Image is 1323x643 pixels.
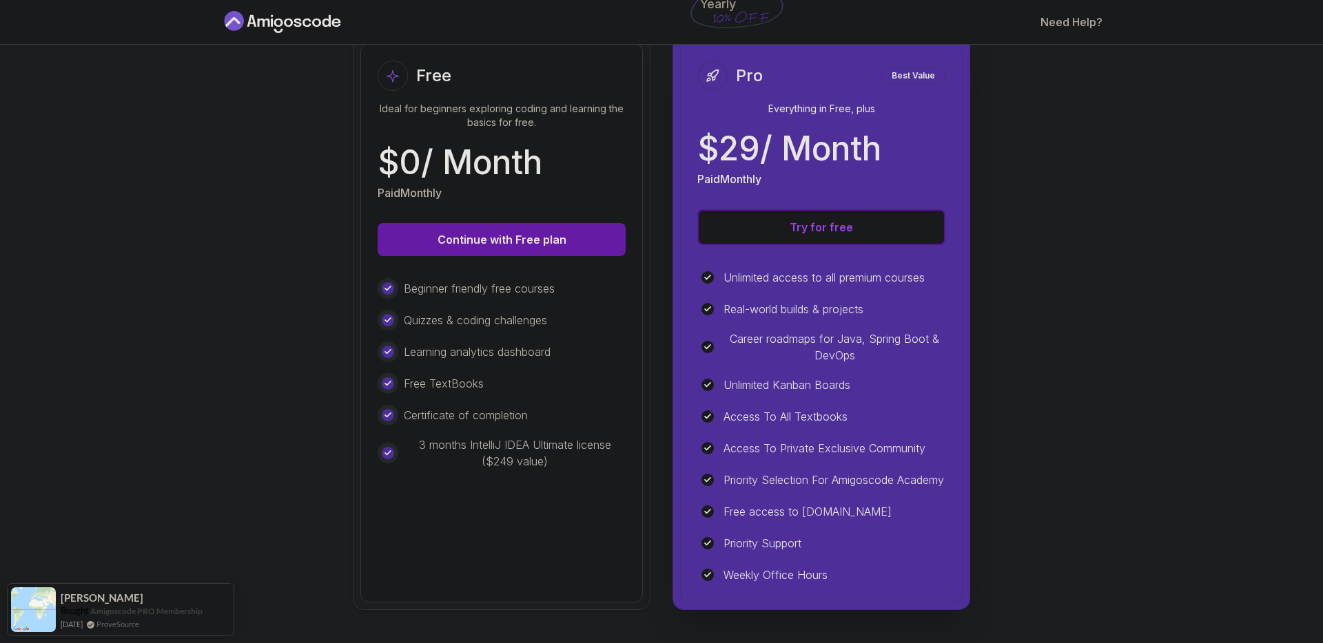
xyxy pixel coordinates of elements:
[378,146,542,179] p: $ 0 / Month
[724,567,828,583] p: Weekly Office Hours
[378,102,626,129] p: Ideal for beginners exploring coding and learning the basics for free.
[61,605,89,616] span: Bought
[697,209,945,245] button: Try for free
[697,171,761,187] p: Paid Monthly
[416,65,451,87] h2: Free
[378,185,442,201] p: Paid Monthly
[96,618,139,630] a: ProveSource
[404,280,555,297] p: Beginner friendly free courses
[724,440,925,456] p: Access To Private Exclusive Community
[724,377,850,393] p: Unlimited Kanban Boards
[724,408,848,425] p: Access To All Textbooks
[697,132,881,165] p: $ 29 / Month
[61,618,83,630] span: [DATE]
[404,407,528,423] p: Certificate of completion
[404,312,547,328] p: Quizzes & coding challenges
[378,223,626,256] button: Continue with Free plan
[736,65,763,87] h2: Pro
[11,587,56,632] img: provesource social proof notification image
[90,606,203,616] a: Amigoscode PRO Membership
[404,344,551,360] p: Learning analytics dashboard
[883,69,943,83] p: Best Value
[61,592,143,604] span: [PERSON_NAME]
[724,503,892,520] p: Free access to [DOMAIN_NAME]
[724,535,801,551] p: Priority Support
[724,269,925,286] p: Unlimited access to all premium courses
[697,102,945,116] p: Everything in Free, plus
[404,436,626,470] p: 3 months IntelliJ IDEA Ultimate license ($249 value)
[1040,14,1102,30] a: Need Help?
[724,472,944,488] p: Priority Selection For Amigoscode Academy
[724,330,945,363] p: Career roadmaps for Java, Spring Boot & DevOps
[724,301,863,317] p: Real-world builds & projects
[404,375,484,392] p: Free TextBooks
